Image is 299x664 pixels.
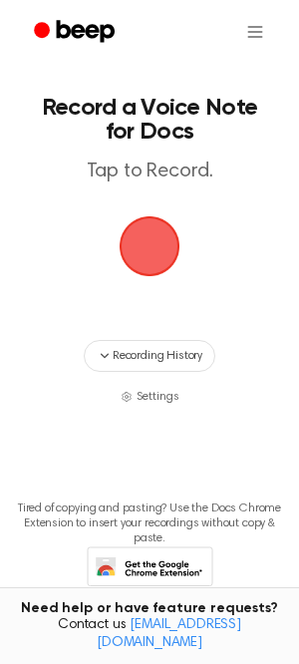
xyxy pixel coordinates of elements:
[12,617,287,652] span: Contact us
[231,8,279,56] button: Open menu
[36,96,263,144] h1: Record a Voice Note for Docs
[120,216,179,276] img: Beep Logo
[16,501,283,546] p: Tired of copying and pasting? Use the Docs Chrome Extension to insert your recordings without cop...
[20,13,133,52] a: Beep
[137,388,179,406] span: Settings
[97,618,241,650] a: [EMAIL_ADDRESS][DOMAIN_NAME]
[113,347,202,365] span: Recording History
[84,340,215,372] button: Recording History
[121,388,179,406] button: Settings
[36,160,263,184] p: Tap to Record.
